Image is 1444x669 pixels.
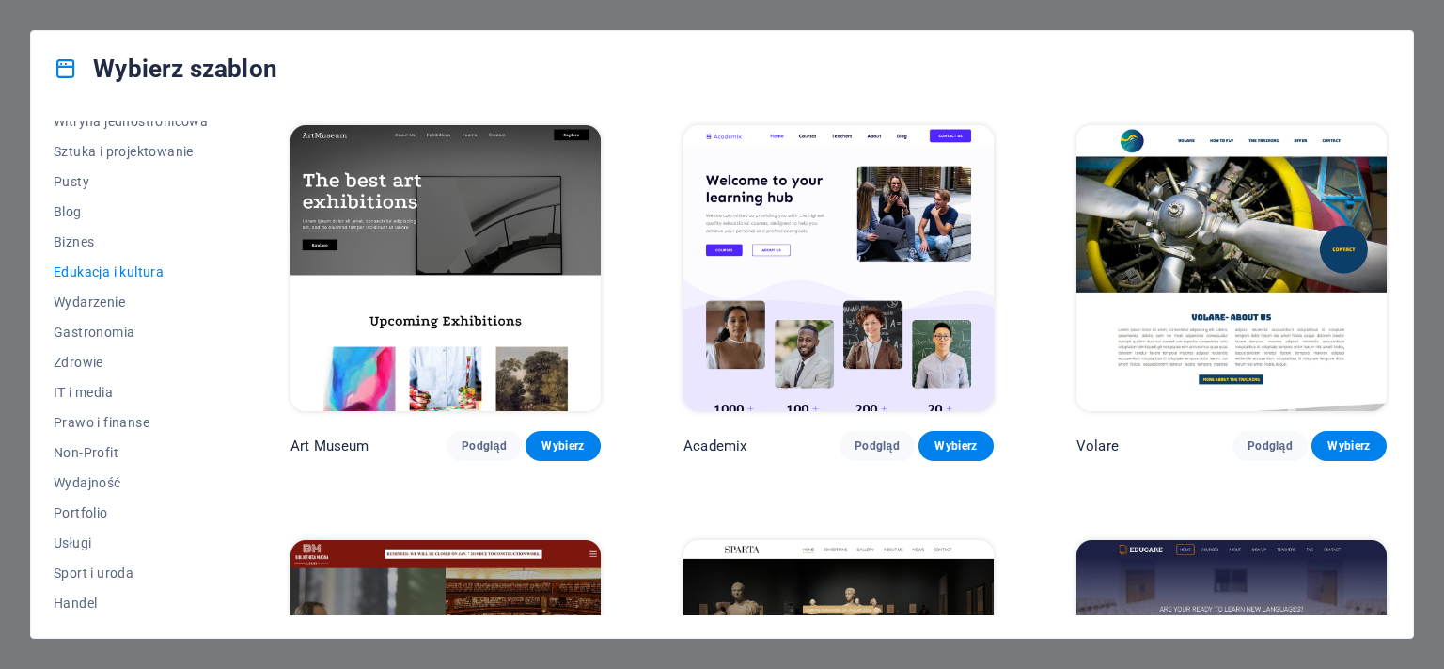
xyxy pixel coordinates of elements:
[1076,437,1119,455] p: Volare
[290,437,369,455] p: Art Museum
[54,505,208,520] span: Portfolio
[54,596,208,611] span: Handel
[54,106,208,136] button: Witryna jednostronicowa
[54,204,208,219] span: Blog
[54,407,208,438] button: Prawo i finanse
[54,234,208,249] span: Biznes
[54,54,277,84] h4: Wybierz szablon
[54,144,208,159] span: Sztuka i projektowanie
[54,167,208,197] button: Pusty
[683,125,994,411] img: Academix
[54,197,208,227] button: Blog
[54,295,208,310] span: Wydarzenie
[54,445,208,460] span: Non-Profit
[54,114,208,129] span: Witryna jednostronicowa
[54,257,208,287] button: Edukacja i kultura
[840,431,915,461] button: Podgląd
[54,415,208,430] span: Prawo i finanse
[54,475,208,490] span: Wydajność
[683,437,746,455] p: Academix
[54,347,208,377] button: Zdrowie
[54,136,208,167] button: Sztuka i projektowanie
[54,264,208,279] span: Edukacja i kultura
[54,438,208,468] button: Non-Profit
[526,431,601,461] button: Wybierz
[54,377,208,407] button: IT i media
[541,438,586,454] span: Wybierz
[1076,125,1387,411] img: Volare
[290,125,601,411] img: Art Museum
[54,174,208,189] span: Pusty
[1232,431,1308,461] button: Podgląd
[462,438,507,454] span: Podgląd
[54,227,208,257] button: Biznes
[934,438,979,454] span: Wybierz
[54,528,208,558] button: Usługi
[54,565,208,581] span: Sport i uroda
[54,385,208,400] span: IT i media
[54,325,208,340] span: Gastronomia
[918,431,994,461] button: Wybierz
[54,468,208,498] button: Wydajność
[54,535,208,550] span: Usługi
[855,438,900,454] span: Podgląd
[447,431,522,461] button: Podgląd
[54,588,208,618] button: Handel
[1311,431,1387,461] button: Wybierz
[54,498,208,528] button: Portfolio
[54,558,208,588] button: Sport i uroda
[1326,438,1372,454] span: Wybierz
[1248,438,1293,454] span: Podgląd
[54,317,208,347] button: Gastronomia
[54,355,208,370] span: Zdrowie
[54,287,208,317] button: Wydarzenie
